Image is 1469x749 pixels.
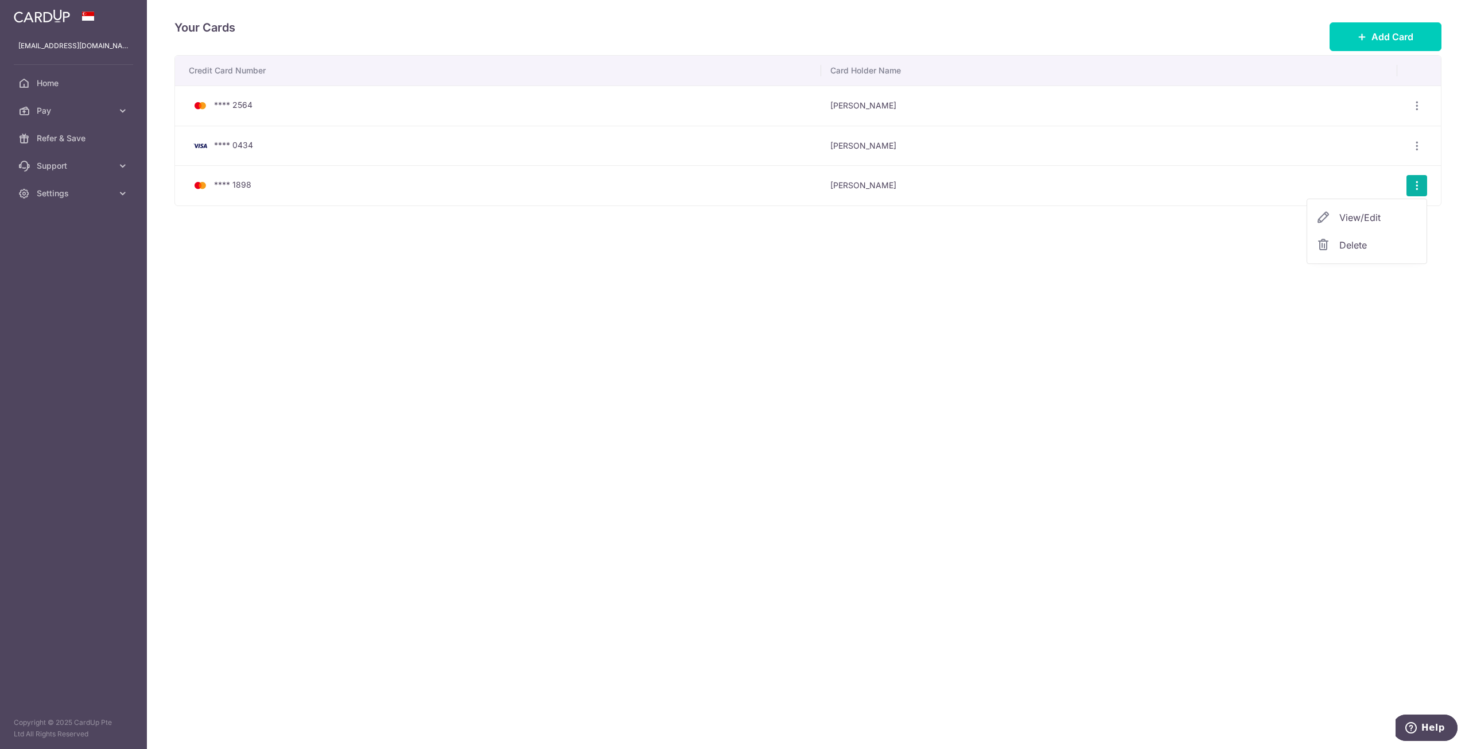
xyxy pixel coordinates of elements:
iframe: Opens a widget where you can find more information [1396,715,1458,743]
span: Home [37,77,112,89]
img: Bank Card [189,99,212,112]
td: [PERSON_NAME] [821,126,1397,166]
span: View/Edit [1339,211,1417,224]
span: Settings [37,188,112,199]
button: Add Card [1330,22,1441,51]
td: [PERSON_NAME] [821,86,1397,126]
p: [EMAIL_ADDRESS][DOMAIN_NAME] [18,40,129,52]
span: Support [37,160,112,172]
span: Help [26,8,49,18]
a: Delete [1307,231,1427,259]
img: Bank Card [189,178,212,192]
th: Card Holder Name [821,56,1397,86]
span: Add Card [1371,30,1413,44]
img: CardUp [14,9,70,23]
span: Pay [37,105,112,117]
a: View/Edit [1307,204,1427,231]
th: Credit Card Number [175,56,821,86]
span: Delete [1339,238,1417,252]
img: Bank Card [189,139,212,153]
td: [PERSON_NAME] [821,165,1397,205]
h4: Your Cards [174,18,235,37]
span: Refer & Save [37,133,112,144]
